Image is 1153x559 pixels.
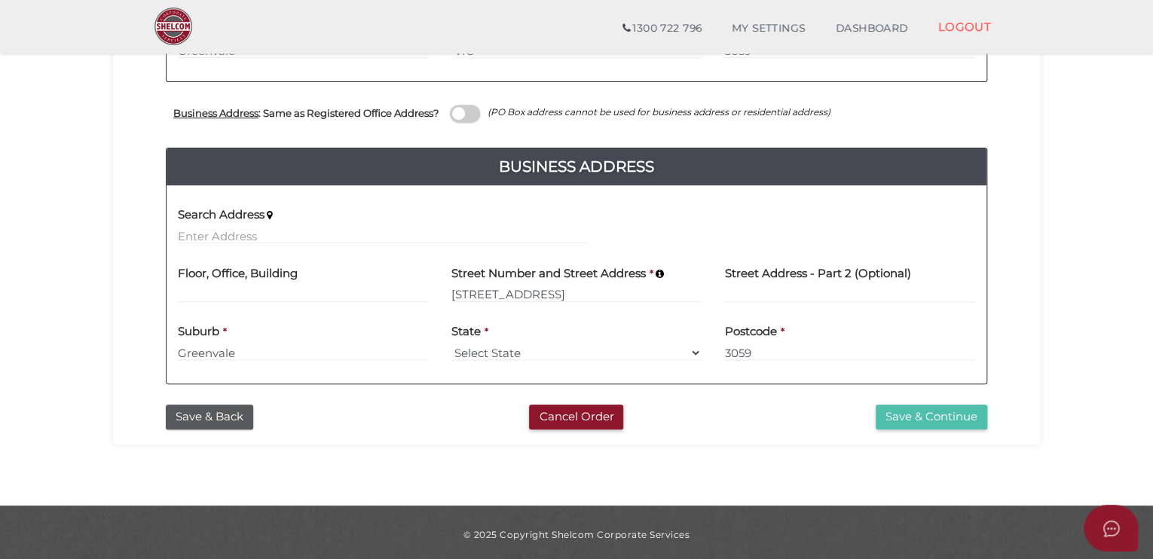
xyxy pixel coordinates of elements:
[124,528,1029,541] div: © 2025 Copyright Shelcom Corporate Services
[451,267,646,280] h4: Street Number and Street Address
[724,267,910,280] h4: Street Address - Part 2 (Optional)
[724,325,776,338] h4: Postcode
[451,286,702,303] input: Enter Address
[173,108,439,119] h4: : Same as Registered Office Address?
[821,14,923,44] a: DASHBOARD
[167,154,986,179] h4: Business Address
[1084,505,1138,551] button: Open asap
[178,228,588,244] input: Enter Address
[724,344,975,361] input: Postcode must be exactly 4 digits
[451,325,481,338] h4: State
[922,11,1006,42] a: LOGOUT
[488,106,830,118] i: (PO Box address cannot be used for business address or residential address)
[178,325,219,338] h4: Suburb
[173,107,258,119] u: Business Address
[166,405,253,429] button: Save & Back
[876,405,987,429] button: Save & Continue
[529,405,623,429] button: Cancel Order
[178,267,298,280] h4: Floor, Office, Building
[717,14,821,44] a: MY SETTINGS
[607,14,717,44] a: 1300 722 796
[267,210,273,220] i: Keep typing in your address(including suburb) until it appears
[178,209,265,221] h4: Search Address
[656,269,664,279] i: Keep typing in your address(including suburb) until it appears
